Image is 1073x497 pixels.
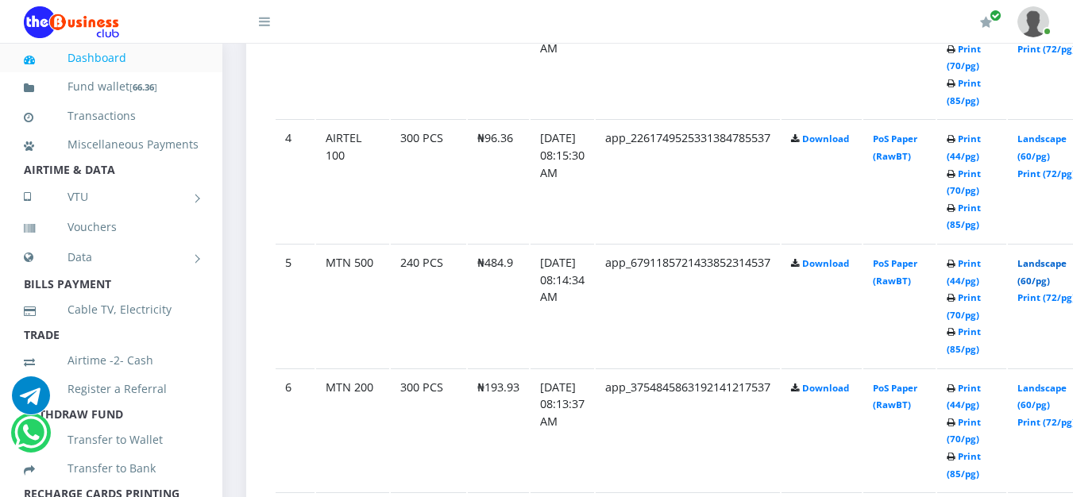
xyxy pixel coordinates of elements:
[316,119,389,242] td: AIRTEL 100
[24,177,199,217] a: VTU
[947,77,981,106] a: Print (85/pg)
[947,291,981,321] a: Print (70/pg)
[947,326,981,355] a: Print (85/pg)
[24,6,119,38] img: Logo
[391,244,466,367] td: 240 PCS
[468,244,529,367] td: ₦484.9
[596,119,780,242] td: app_2261749525331384785537
[24,126,199,163] a: Miscellaneous Payments
[802,382,849,394] a: Download
[24,450,199,487] a: Transfer to Bank
[1017,382,1067,411] a: Landscape (60/pg)
[873,382,917,411] a: PoS Paper (RawBT)
[24,422,199,458] a: Transfer to Wallet
[1017,133,1067,162] a: Landscape (60/pg)
[24,68,199,106] a: Fund wallet[66.36]
[802,133,849,144] a: Download
[947,168,981,197] a: Print (70/pg)
[947,133,981,162] a: Print (44/pg)
[596,244,780,367] td: app_6791185721433852314537
[133,81,154,93] b: 66.36
[129,81,157,93] small: [ ]
[316,244,389,367] td: MTN 500
[24,291,199,328] a: Cable TV, Electricity
[12,388,50,414] a: Chat for support
[468,119,529,242] td: ₦96.36
[947,382,981,411] a: Print (44/pg)
[802,257,849,269] a: Download
[276,119,315,242] td: 4
[1017,6,1049,37] img: User
[873,257,917,287] a: PoS Paper (RawBT)
[276,368,315,491] td: 6
[24,342,199,379] a: Airtime -2- Cash
[24,40,199,76] a: Dashboard
[531,244,594,367] td: [DATE] 08:14:34 AM
[276,244,315,367] td: 5
[947,202,981,231] a: Print (85/pg)
[316,368,389,491] td: MTN 200
[947,450,981,480] a: Print (85/pg)
[1017,257,1067,287] a: Landscape (60/pg)
[24,371,199,407] a: Register a Referral
[990,10,1002,21] span: Renew/Upgrade Subscription
[873,133,917,162] a: PoS Paper (RawBT)
[14,426,47,452] a: Chat for support
[947,416,981,445] a: Print (70/pg)
[24,237,199,277] a: Data
[980,16,992,29] i: Renew/Upgrade Subscription
[596,368,780,491] td: app_3754845863192141217537
[947,257,981,287] a: Print (44/pg)
[24,98,199,134] a: Transactions
[24,209,199,245] a: Vouchers
[391,368,466,491] td: 300 PCS
[531,119,594,242] td: [DATE] 08:15:30 AM
[391,119,466,242] td: 300 PCS
[468,368,529,491] td: ₦193.93
[531,368,594,491] td: [DATE] 08:13:37 AM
